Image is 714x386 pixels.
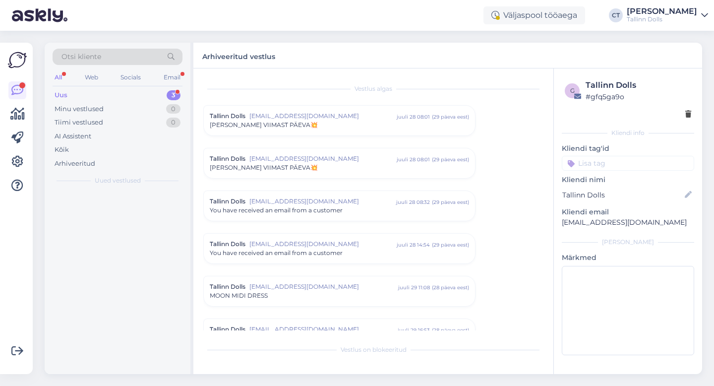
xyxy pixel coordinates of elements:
div: ( 29 päeva eest ) [432,156,469,163]
div: ( 29 päeva eest ) [432,198,469,206]
p: Kliendi email [562,207,694,217]
div: juuli 28 08:01 [397,156,430,163]
span: Tallinn Dolls [210,154,245,163]
div: juuli 28 08:01 [397,113,430,121]
img: Askly Logo [8,51,27,69]
div: CT [609,8,623,22]
div: 0 [166,104,180,114]
span: Otsi kliente [61,52,101,62]
div: Email [162,71,182,84]
div: Tallinn Dolls [586,79,691,91]
span: [EMAIL_ADDRESS][DOMAIN_NAME] [249,325,398,334]
div: AI Assistent [55,131,91,141]
div: 3 [167,90,180,100]
div: Minu vestlused [55,104,104,114]
div: [PERSON_NAME] [627,7,697,15]
span: MOON MIDI DRESS [210,291,268,300]
p: Märkmed [562,253,694,263]
div: Kõik [55,145,69,155]
span: You have received an email from a customer [210,249,343,257]
div: ( 28 päeva eest ) [432,326,469,334]
div: juuli 28 08:32 [396,198,430,206]
div: juuli 29 16:53 [398,326,430,334]
div: [PERSON_NAME] [562,238,694,247]
label: Arhiveeritud vestlus [202,49,275,62]
span: [EMAIL_ADDRESS][DOMAIN_NAME] [249,154,397,163]
span: [EMAIL_ADDRESS][DOMAIN_NAME] [249,197,396,206]
div: Kliendi info [562,129,694,137]
span: [EMAIL_ADDRESS][DOMAIN_NAME] [249,240,397,249]
span: g [570,87,575,94]
p: [EMAIL_ADDRESS][DOMAIN_NAME] [562,217,694,228]
div: juuli 28 14:54 [397,241,430,249]
div: Tiimi vestlused [55,118,103,128]
div: Uus [55,90,67,100]
span: [EMAIL_ADDRESS][DOMAIN_NAME] [249,282,398,291]
span: Uued vestlused [95,176,141,185]
a: [PERSON_NAME]Tallinn Dolls [627,7,708,23]
input: Lisa tag [562,156,694,171]
div: All [53,71,64,84]
p: Kliendi tag'id [562,143,694,154]
span: You have received an email from a customer [210,206,343,215]
span: Tallinn Dolls [210,325,245,334]
span: [EMAIL_ADDRESS][DOMAIN_NAME] [249,112,397,121]
span: Tallinn Dolls [210,282,245,291]
div: Väljaspool tööaega [483,6,585,24]
div: ( 29 päeva eest ) [432,241,469,249]
div: Socials [119,71,143,84]
span: Tallinn Dolls [210,240,245,249]
span: [PERSON_NAME] VIIMAST PÄEVA💥 [210,163,318,172]
p: Kliendi nimi [562,175,694,185]
div: # gfq5ga9o [586,91,691,102]
div: juuli 29 11:08 [398,284,430,291]
div: Vestlus algas [203,84,543,93]
div: Arhiveeritud [55,159,95,169]
div: ( 28 päeva eest ) [432,284,469,291]
input: Lisa nimi [562,190,683,200]
div: 0 [166,118,180,128]
div: Tallinn Dolls [627,15,697,23]
span: Tallinn Dolls [210,197,245,206]
span: [PERSON_NAME] VIIMAST PÄEVA💥 [210,121,318,129]
div: ( 29 päeva eest ) [432,113,469,121]
span: Tallinn Dolls [210,112,245,121]
div: Web [83,71,100,84]
span: Vestlus on blokeeritud [341,345,407,354]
